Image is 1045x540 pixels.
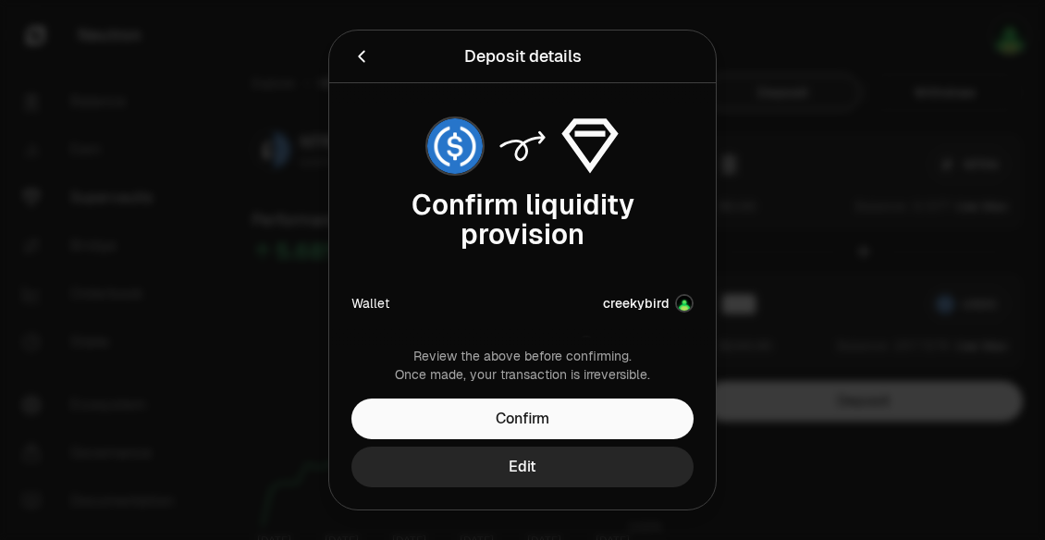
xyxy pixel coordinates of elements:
[603,294,670,313] div: creekybird
[603,294,694,313] button: creekybird
[351,399,694,439] button: Confirm
[351,347,694,384] div: Review the above before confirming. Once made, your transaction is irreversible.
[579,337,594,352] img: USDC Logo
[351,336,436,354] div: Provide USDC
[464,43,582,69] div: Deposit details
[675,294,694,313] img: Account Image
[351,447,694,487] button: Edit
[351,190,694,250] div: Confirm liquidity provision
[427,118,483,174] img: USDC Logo
[351,43,372,69] button: Back
[351,294,389,313] div: Wallet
